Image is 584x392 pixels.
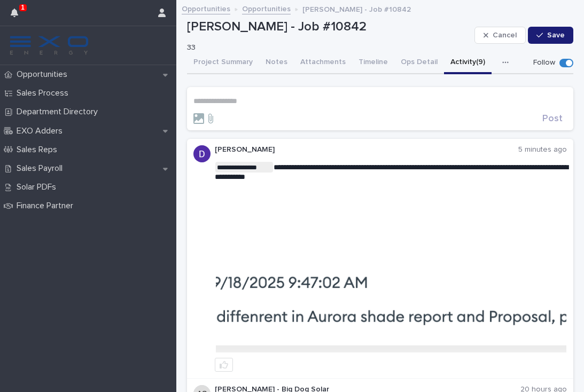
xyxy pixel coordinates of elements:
button: Project Summary [187,52,259,74]
p: [PERSON_NAME] - Job #10842 [187,19,470,35]
button: Cancel [474,27,526,44]
img: ACg8ocIU1gP_FEaDQ_CYGVWZ_dFKF6COcwT6RqE6wuSfNwot=s96-c [193,145,211,162]
p: Opportunities [12,69,76,80]
p: Finance Partner [12,201,82,211]
button: Activity (9) [444,52,492,74]
p: 1 [21,4,25,11]
button: Save [528,27,573,44]
p: Department Directory [12,107,106,117]
button: like this post [215,358,233,372]
span: Save [547,32,565,39]
p: Sales Payroll [12,163,71,174]
button: Ops Detail [394,52,444,74]
button: Post [538,114,567,123]
p: 5 minutes ago [518,145,567,154]
button: Notes [259,52,294,74]
a: Opportunities [182,2,230,14]
span: Post [542,114,563,123]
button: Attachments [294,52,352,74]
a: Opportunities [242,2,291,14]
div: 1 [11,6,25,26]
p: EXO Adders [12,126,71,136]
p: Solar PDFs [12,182,65,192]
p: Sales Process [12,88,77,98]
p: [PERSON_NAME] [215,145,518,154]
img: FKS5r6ZBThi8E5hshIGi [9,35,90,56]
p: Sales Reps [12,145,66,155]
p: 33 [187,43,466,52]
button: Timeline [352,52,394,74]
p: Follow [533,58,555,67]
span: Cancel [493,32,517,39]
p: [PERSON_NAME] - Job #10842 [302,3,411,14]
